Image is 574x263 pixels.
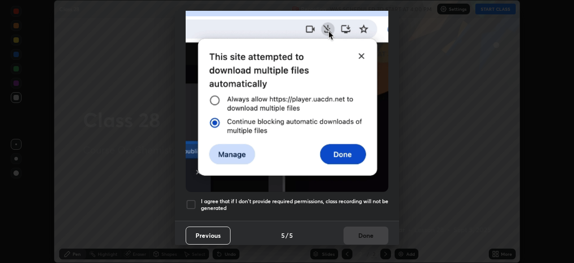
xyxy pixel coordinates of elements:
[286,231,288,240] h4: /
[201,198,388,212] h5: I agree that if I don't provide required permissions, class recording will not be generated
[289,231,293,240] h4: 5
[281,231,285,240] h4: 5
[186,227,230,245] button: Previous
